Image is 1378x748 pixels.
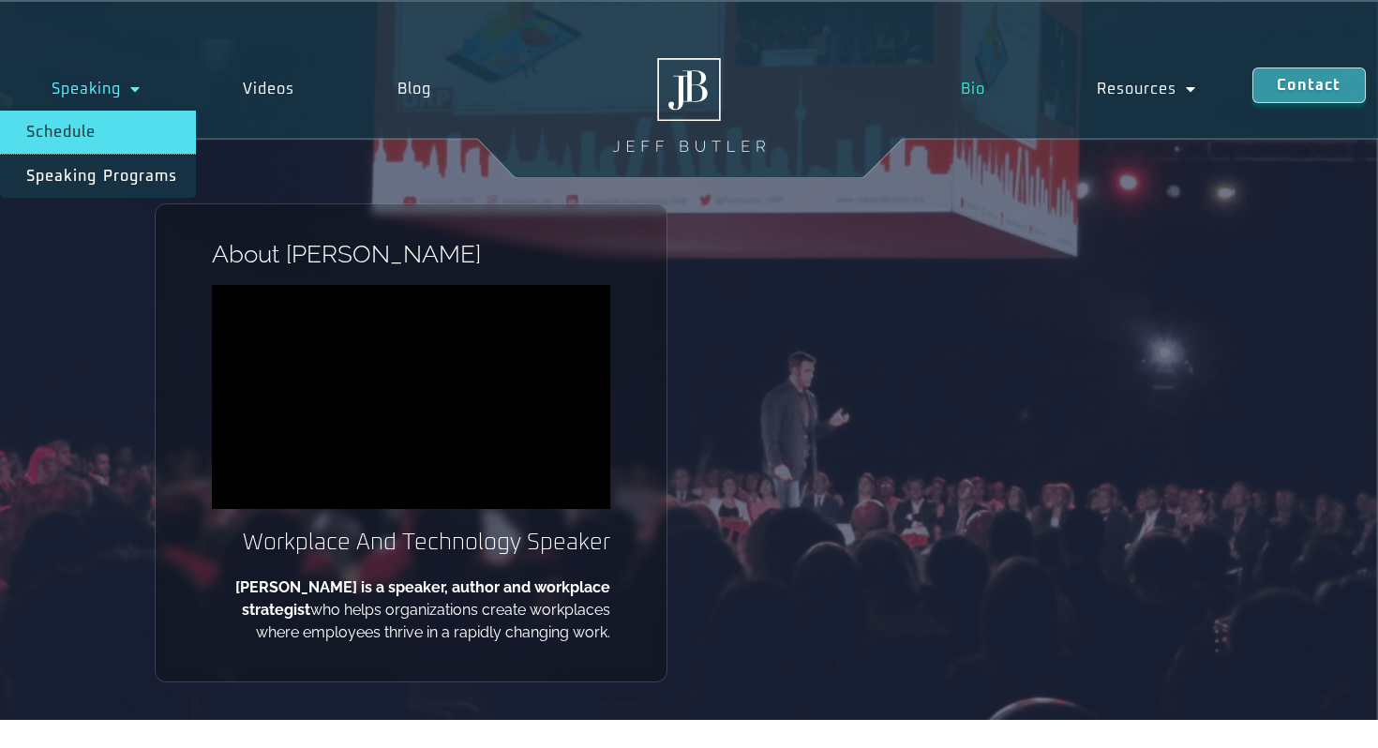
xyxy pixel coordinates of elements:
[1252,67,1365,103] a: Contact
[905,67,1252,111] nav: Menu
[212,528,610,558] h2: Workplace And Technology Speaker
[212,285,610,509] iframe: vimeo Video Player
[212,576,610,644] p: who helps organizations create workplaces where employees thrive in a rapidly changing work.
[235,578,610,619] b: [PERSON_NAME] is a speaker, author and workplace strategist
[346,67,483,111] a: Blog
[212,242,610,266] h1: About [PERSON_NAME]
[192,67,347,111] a: Videos
[1277,78,1341,93] span: Contact
[905,67,1041,111] a: Bio
[1041,67,1253,111] a: Resources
